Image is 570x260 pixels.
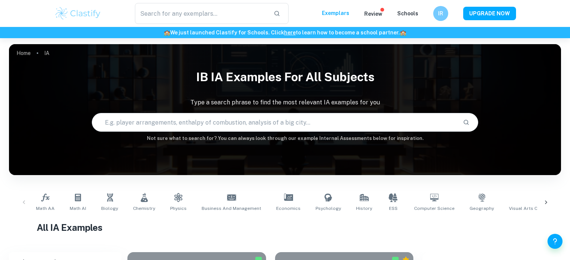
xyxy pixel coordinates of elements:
span: Business and Management [202,205,261,212]
input: E.g. player arrangements, enthalpy of combustion, analysis of a big city... [92,112,457,133]
span: 🏫 [400,30,406,36]
img: Clastify logo [54,6,102,21]
a: here [284,30,296,36]
a: Home [16,48,31,58]
h1: IB IA examples for all subjects [9,65,561,89]
span: Biology [101,205,118,212]
p: Review [364,10,382,18]
span: Economics [276,205,301,212]
button: Search [460,116,473,129]
span: 🏫 [164,30,170,36]
span: Chemistry [133,205,155,212]
h6: We just launched Clastify for Schools. Click to learn how to become a school partner. [1,28,569,37]
span: ESS [389,205,398,212]
span: Math AI [70,205,86,212]
button: IR [433,6,448,21]
button: UPGRADE NOW [463,7,516,20]
input: Search for any exemplars... [135,3,268,24]
span: Math AA [36,205,55,212]
h6: Not sure what to search for? You can always look through our example Internal Assessments below f... [9,135,561,142]
p: IA [44,49,49,57]
span: Physics [170,205,187,212]
a: Schools [397,10,418,16]
h6: IR [436,9,445,18]
span: Psychology [316,205,341,212]
h1: All IA Examples [37,221,534,234]
p: Type a search phrase to find the most relevant IA examples for you [9,98,561,107]
span: Computer Science [414,205,455,212]
p: Exemplars [322,9,349,17]
span: Geography [470,205,494,212]
span: History [356,205,372,212]
button: Help and Feedback [548,234,563,249]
